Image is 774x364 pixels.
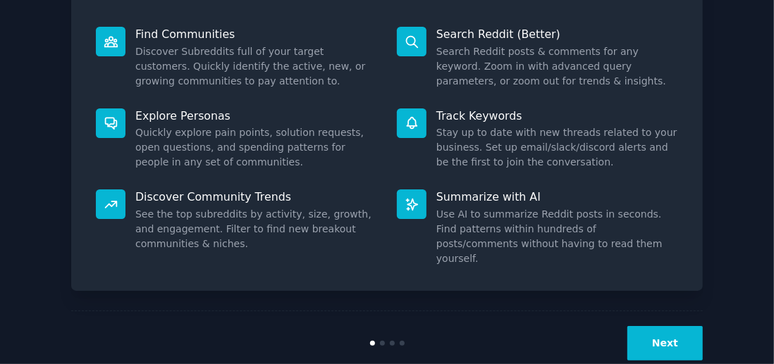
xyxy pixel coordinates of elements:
[135,108,377,123] p: Explore Personas
[135,189,377,204] p: Discover Community Trends
[135,207,377,251] dd: See the top subreddits by activity, size, growth, and engagement. Filter to find new breakout com...
[436,125,678,170] dd: Stay up to date with new threads related to your business. Set up email/slack/discord alerts and ...
[436,27,678,42] p: Search Reddit (Better)
[436,108,678,123] p: Track Keywords
[135,27,377,42] p: Find Communities
[135,125,377,170] dd: Quickly explore pain points, solution requests, open questions, and spending patterns for people ...
[135,44,377,89] dd: Discover Subreddits full of your target customers. Quickly identify the active, new, or growing c...
[627,326,703,360] button: Next
[436,207,678,266] dd: Use AI to summarize Reddit posts in seconds. Find patterns within hundreds of posts/comments with...
[436,44,678,89] dd: Search Reddit posts & comments for any keyword. Zoom in with advanced query parameters, or zoom o...
[436,189,678,204] p: Summarize with AI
